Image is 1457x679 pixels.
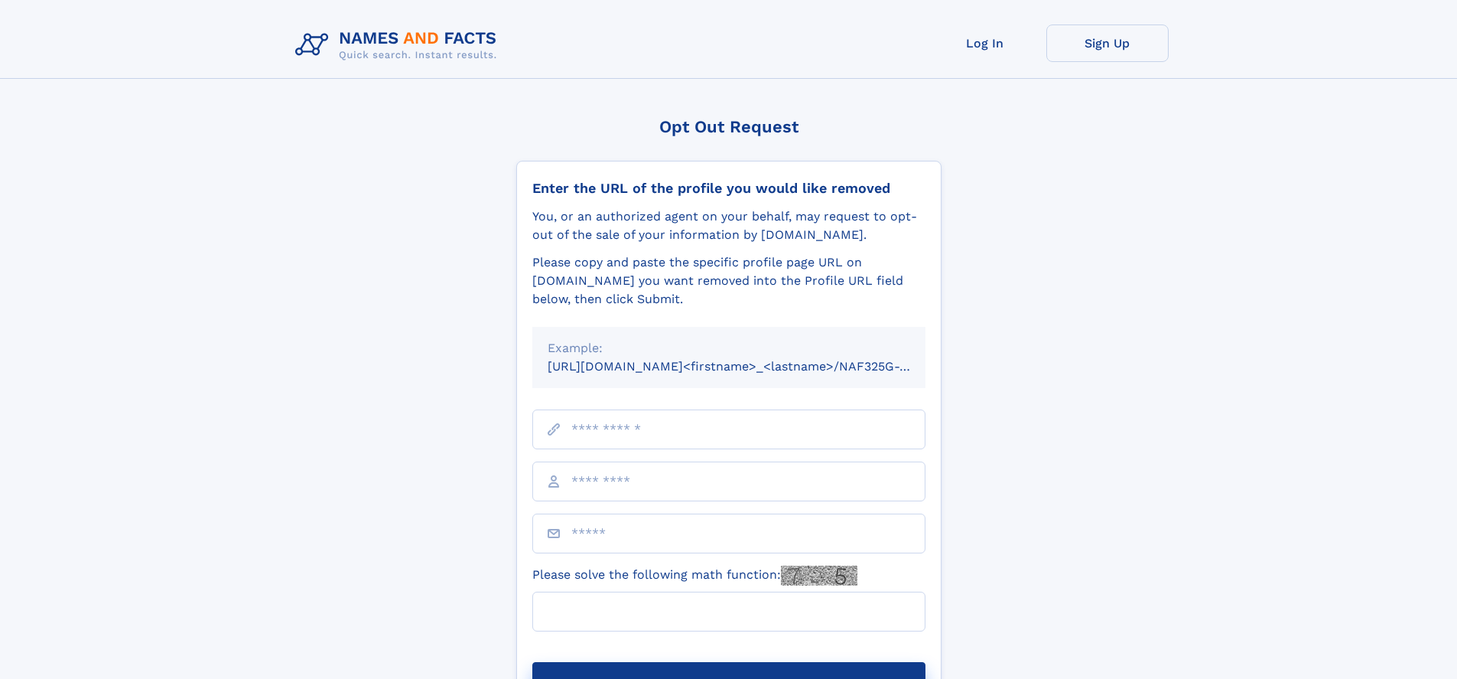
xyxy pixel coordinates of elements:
[289,24,509,66] img: Logo Names and Facts
[548,339,910,357] div: Example:
[532,253,925,308] div: Please copy and paste the specific profile page URL on [DOMAIN_NAME] you want removed into the Pr...
[532,566,857,586] label: Please solve the following math function:
[532,207,925,244] div: You, or an authorized agent on your behalf, may request to opt-out of the sale of your informatio...
[1046,24,1169,62] a: Sign Up
[924,24,1046,62] a: Log In
[532,180,925,197] div: Enter the URL of the profile you would like removed
[516,117,942,136] div: Opt Out Request
[548,359,955,374] small: [URL][DOMAIN_NAME]<firstname>_<lastname>/NAF325G-xxxxxxxx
